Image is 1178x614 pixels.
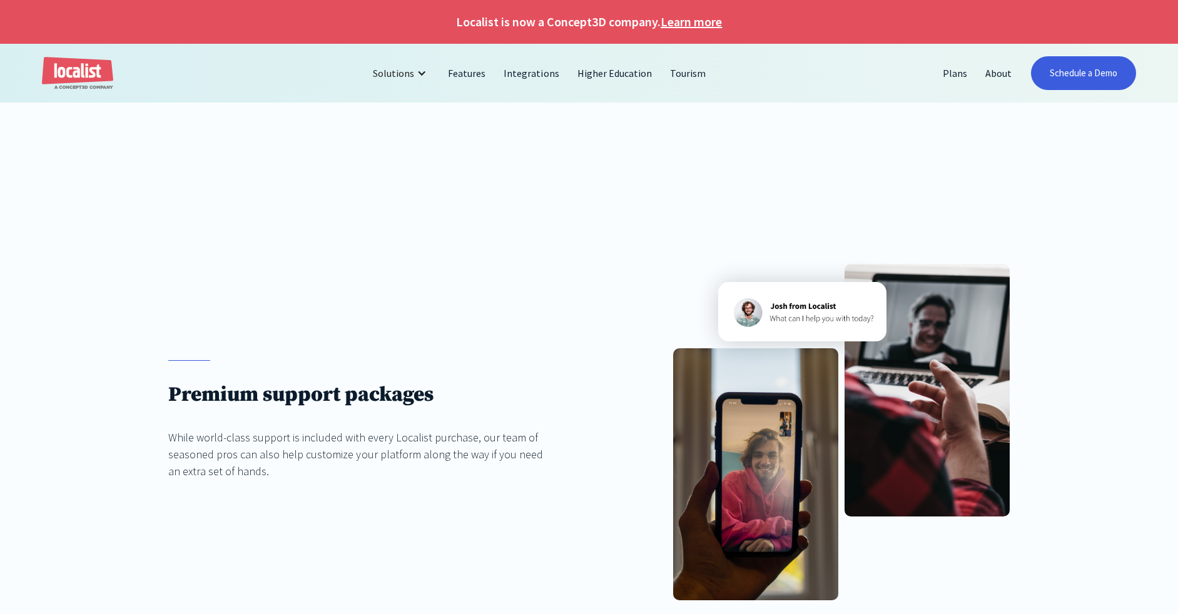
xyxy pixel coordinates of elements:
[363,58,439,88] div: Solutions
[661,58,715,88] a: Tourism
[569,58,661,88] a: Higher Education
[439,58,495,88] a: Features
[934,58,977,88] a: Plans
[977,58,1021,88] a: About
[495,58,568,88] a: Integrations
[373,66,414,81] div: Solutions
[168,382,547,408] h1: Premium support packages
[42,57,113,90] a: home
[168,429,547,480] div: While world-class support is included with every Localist purchase, our team of seasoned pros can...
[1031,56,1136,90] a: Schedule a Demo
[661,13,722,31] a: Learn more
